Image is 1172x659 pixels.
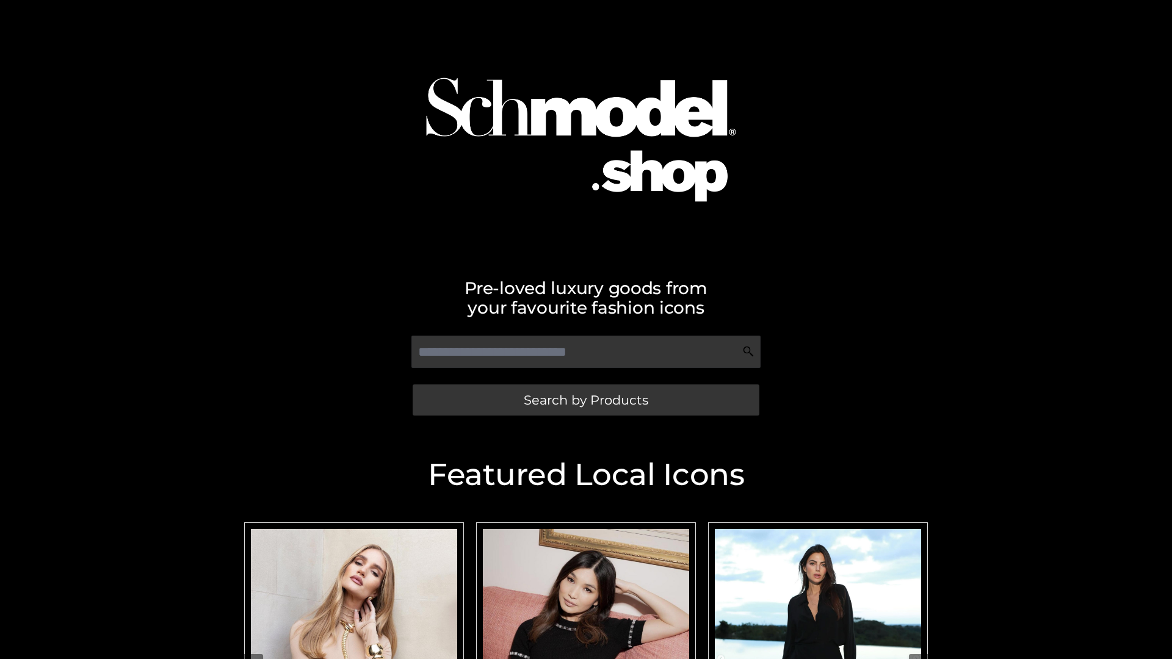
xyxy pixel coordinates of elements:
span: Search by Products [524,394,648,406]
a: Search by Products [413,384,759,416]
h2: Pre-loved luxury goods from your favourite fashion icons [238,278,934,317]
img: Search Icon [742,345,754,358]
h2: Featured Local Icons​ [238,459,934,490]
